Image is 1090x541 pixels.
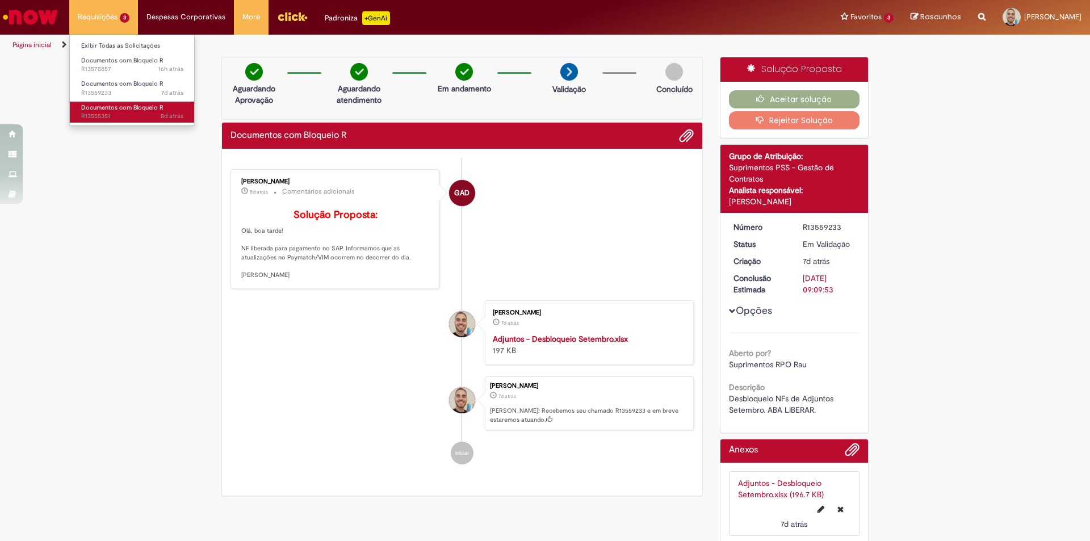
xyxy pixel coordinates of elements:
div: R13559233 [803,221,856,233]
span: 5d atrás [250,188,268,195]
img: check-circle-green.png [245,63,263,81]
button: Excluir Adjuntos - Desbloqueio Setembro.xlsx [831,500,850,518]
div: Analista responsável: [729,184,860,196]
a: Adjuntos - Desbloqueio Setembro.xlsx [493,334,628,344]
span: Documentos com Bloqueio R [81,79,163,88]
img: arrow-next.png [560,63,578,81]
button: Editar nome de arquivo Adjuntos - Desbloqueio Setembro.xlsx [811,500,831,518]
span: 16h atrás [158,65,183,73]
a: Aberto R13578857 : Documentos com Bloqueio R [70,54,195,76]
b: Solução Proposta: [294,208,378,221]
span: 3 [884,13,894,23]
h2: Anexos [729,445,758,455]
img: check-circle-green.png [455,63,473,81]
span: Documentos com Bloqueio R [81,56,163,65]
span: Desbloqueio NFs de Adjuntos Setembro. ABA LIBERAR. [729,393,836,415]
div: 23/09/2025 14:09:49 [803,255,856,267]
a: Exibir Todas as Solicitações [70,40,195,52]
div: Em Validação [803,238,856,250]
a: Adjuntos - Desbloqueio Setembro.xlsx (196.7 KB) [738,478,824,500]
time: 23/09/2025 14:09:36 [781,519,807,529]
div: Gabriela Alves De Souza [449,180,475,206]
span: 3 [120,13,129,23]
span: 8d atrás [161,112,183,120]
ul: Histórico de tíquete [230,158,694,476]
div: Guilherme Konzen Da Silva [449,387,475,413]
p: Em andamento [438,83,491,94]
ul: Requisições [69,34,195,126]
time: 25/09/2025 17:43:51 [250,188,268,195]
div: Solução Proposta [720,57,869,82]
p: +GenAi [362,11,390,25]
p: Validação [552,83,586,95]
time: 29/09/2025 18:30:51 [158,65,183,73]
span: Favoritos [850,11,882,23]
div: Guilherme Konzen Da Silva [449,311,475,337]
button: Adicionar anexos [845,442,860,463]
b: Descrição [729,382,765,392]
a: Aberto R13555351 : Documentos com Bloqueio R [70,102,195,123]
time: 23/09/2025 14:09:49 [498,393,516,400]
time: 22/09/2025 14:01:28 [161,112,183,120]
small: Comentários adicionais [282,187,355,196]
span: Documentos com Bloqueio R [81,103,163,112]
div: Grupo de Atribuição: [729,150,860,162]
span: R13559233 [81,89,183,98]
time: 23/09/2025 14:09:50 [161,89,183,97]
li: Guilherme Konzen Da Silva [230,376,694,431]
span: Requisições [78,11,118,23]
span: R13555351 [81,112,183,121]
a: Rascunhos [911,12,961,23]
button: Rejeitar Solução [729,111,860,129]
a: Aberto R13559233 : Documentos com Bloqueio R [70,78,195,99]
img: img-circle-grey.png [665,63,683,81]
dt: Número [725,221,795,233]
time: 23/09/2025 14:09:36 [501,320,519,326]
span: 7d atrás [781,519,807,529]
span: Rascunhos [920,11,961,22]
span: 7d atrás [498,393,516,400]
div: [PERSON_NAME] [729,196,860,207]
span: 7d atrás [501,320,519,326]
span: GAD [454,179,469,207]
div: [DATE] 09:09:53 [803,272,856,295]
img: click_logo_yellow_360x200.png [277,8,308,25]
button: Aceitar solução [729,90,860,108]
span: [PERSON_NAME] [1024,12,1081,22]
time: 23/09/2025 14:09:49 [803,256,829,266]
p: [PERSON_NAME]! Recebemos seu chamado R13559233 e em breve estaremos atuando. [490,406,687,424]
span: More [242,11,260,23]
p: Concluído [656,83,693,95]
p: Aguardando Aprovação [227,83,282,106]
img: ServiceNow [1,6,60,28]
div: Suprimentos PSS - Gestão de Contratos [729,162,860,184]
span: 7d atrás [803,256,829,266]
div: Padroniza [325,11,390,25]
p: Olá, boa tarde! NF liberada para pagamento no SAP. Informamos que as atualizações no Paymatch/VIM... [241,209,430,280]
div: [PERSON_NAME] [490,383,687,389]
h2: Documentos com Bloqueio R Histórico de tíquete [230,131,347,141]
dt: Conclusão Estimada [725,272,795,295]
dt: Criação [725,255,795,267]
dt: Status [725,238,795,250]
p: Aguardando atendimento [332,83,387,106]
img: check-circle-green.png [350,63,368,81]
a: Página inicial [12,40,52,49]
span: Despesas Corporativas [146,11,225,23]
span: Suprimentos RPO Rau [729,359,807,370]
div: 197 KB [493,333,682,356]
div: [PERSON_NAME] [241,178,430,185]
b: Aberto por? [729,348,771,358]
button: Adicionar anexos [679,128,694,143]
span: 7d atrás [161,89,183,97]
div: [PERSON_NAME] [493,309,682,316]
span: R13578857 [81,65,183,74]
ul: Trilhas de página [9,35,718,56]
